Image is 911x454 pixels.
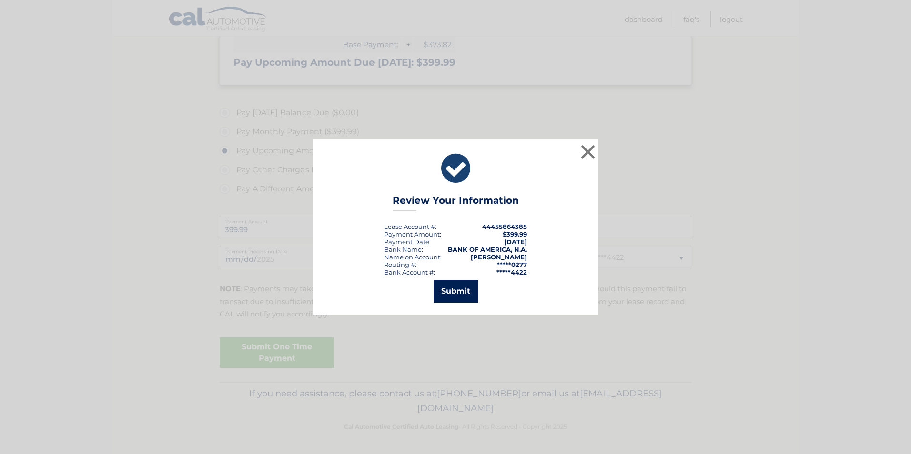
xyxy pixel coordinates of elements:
div: Name on Account: [384,253,442,261]
strong: 44455864385 [482,223,527,230]
div: Payment Amount: [384,230,441,238]
h3: Review Your Information [393,195,519,211]
button: Submit [434,280,478,303]
strong: [PERSON_NAME] [471,253,527,261]
div: : [384,238,431,246]
span: [DATE] [504,238,527,246]
span: Payment Date [384,238,429,246]
strong: BANK OF AMERICA, N.A. [448,246,527,253]
div: Lease Account #: [384,223,436,230]
button: × [578,142,597,161]
span: $399.99 [503,230,527,238]
div: Bank Name: [384,246,423,253]
div: Bank Account #: [384,268,435,276]
div: Routing #: [384,261,416,268]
